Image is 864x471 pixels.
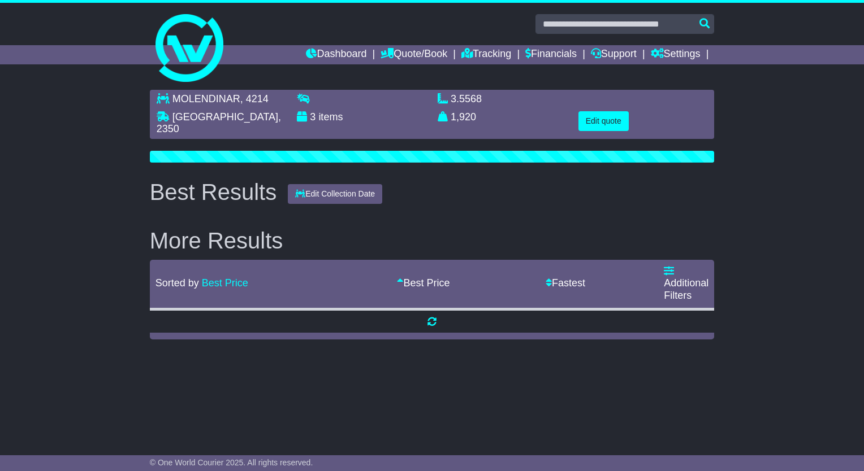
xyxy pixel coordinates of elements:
span: 3.5568 [451,93,482,104]
span: items [318,111,343,123]
span: , 2350 [157,111,281,135]
button: Edit Collection Date [288,184,382,204]
span: [GEOGRAPHIC_DATA] [172,111,278,123]
button: Edit quote [578,111,629,131]
a: Dashboard [306,45,366,64]
span: Sorted by [155,277,199,289]
a: Financials [525,45,577,64]
a: Fastest [546,277,585,289]
a: Best Price [397,277,450,289]
a: Additional Filters [664,265,709,301]
a: Tracking [461,45,511,64]
span: MOLENDINAR [172,93,240,104]
a: Best Price [202,277,248,289]
a: Support [591,45,637,64]
span: 1,920 [451,111,476,123]
a: Settings [651,45,701,64]
a: Quote/Book [381,45,447,64]
span: , 4214 [240,93,269,104]
span: 3 [310,111,316,123]
div: Best Results [144,180,283,204]
h2: More Results [150,228,715,253]
span: © One World Courier 2025. All rights reserved. [150,458,313,467]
